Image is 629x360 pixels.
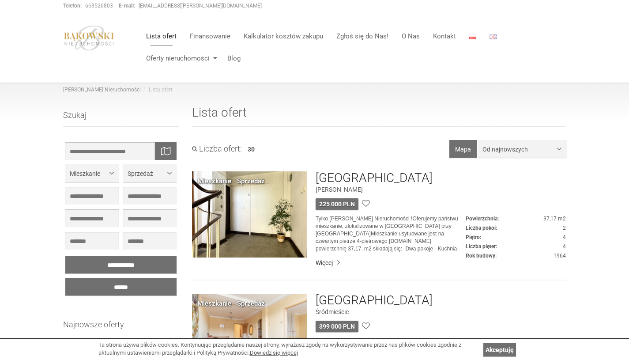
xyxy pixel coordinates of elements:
[250,349,298,356] a: Dowiedz się więcej
[466,243,566,250] dd: 4
[490,34,497,39] img: English
[237,27,330,45] a: Kalkulator kosztów zakupu
[330,27,395,45] a: Zgłoś się do Nas!
[466,224,497,232] dt: Liczba pokoi:
[483,343,516,356] a: Akceptuję
[466,234,566,241] dd: 4
[65,164,119,182] button: Mieszkanie
[197,299,265,308] div: Mieszkanie · Sprzedaż
[316,198,358,210] div: 225 000 PLN
[192,106,566,127] h1: Lista ofert
[139,49,221,67] a: Oferty nieruchomości
[123,164,177,182] button: Sprzedaż
[466,337,499,345] dt: Powierzchnia:
[63,25,115,51] img: logo
[395,27,426,45] a: O Nas
[63,111,179,127] h3: Szukaj
[221,49,241,67] a: Blog
[154,142,177,160] div: Wyszukaj na mapie
[426,27,463,45] a: Kontakt
[63,3,82,9] strong: Telefon:
[139,3,262,9] a: [EMAIL_ADDRESS][PERSON_NAME][DOMAIN_NAME]
[248,146,255,153] span: 30
[98,341,479,357] div: Ta strona używa plików cookies. Kontynuując przeglądanie naszej strony, wyrażasz zgodę na wykorzy...
[316,215,466,253] p: Tylko [PERSON_NAME] Nieruchomości !Oferujemy państwu mieszkanie, zlokalizowane w [GEOGRAPHIC_DATA...
[119,3,135,9] strong: E-mail:
[141,86,173,94] li: Lista ofert
[183,27,237,45] a: Finansowanie
[316,171,433,185] a: [GEOGRAPHIC_DATA]
[316,307,566,316] figure: Śródmieście
[466,215,499,223] dt: Powierzchnia:
[466,337,566,345] dd: 47,40 m2
[316,294,433,307] a: [GEOGRAPHIC_DATA]
[449,140,477,158] button: Mapa
[466,234,481,241] dt: Piętro:
[316,185,566,194] figure: [PERSON_NAME]
[192,144,242,153] h3: Liczba ofert:
[192,171,307,258] img: Mieszkanie Sprzedaż Katowice Murcki Pawła Edmunda Strzeleckiego
[63,320,179,336] h3: Najnowsze oferty
[466,252,566,260] dd: 1964
[128,169,166,178] span: Sprzedaż
[197,177,265,186] div: Mieszkanie · Sprzedaż
[316,258,566,267] a: Więcej
[466,215,566,223] dd: 37,17 m2
[139,27,183,45] a: Lista ofert
[316,321,358,332] div: 399 000 PLN
[85,3,113,9] a: 663526803
[63,87,141,93] a: [PERSON_NAME] Nieruchomości
[70,169,108,178] span: Mieszkanie
[466,243,497,250] dt: Liczba pięter:
[466,224,566,232] dd: 2
[466,252,497,260] dt: Rok budowy:
[482,145,555,154] span: Od najnowszych
[478,140,566,158] button: Od najnowszych
[469,34,476,39] img: Polski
